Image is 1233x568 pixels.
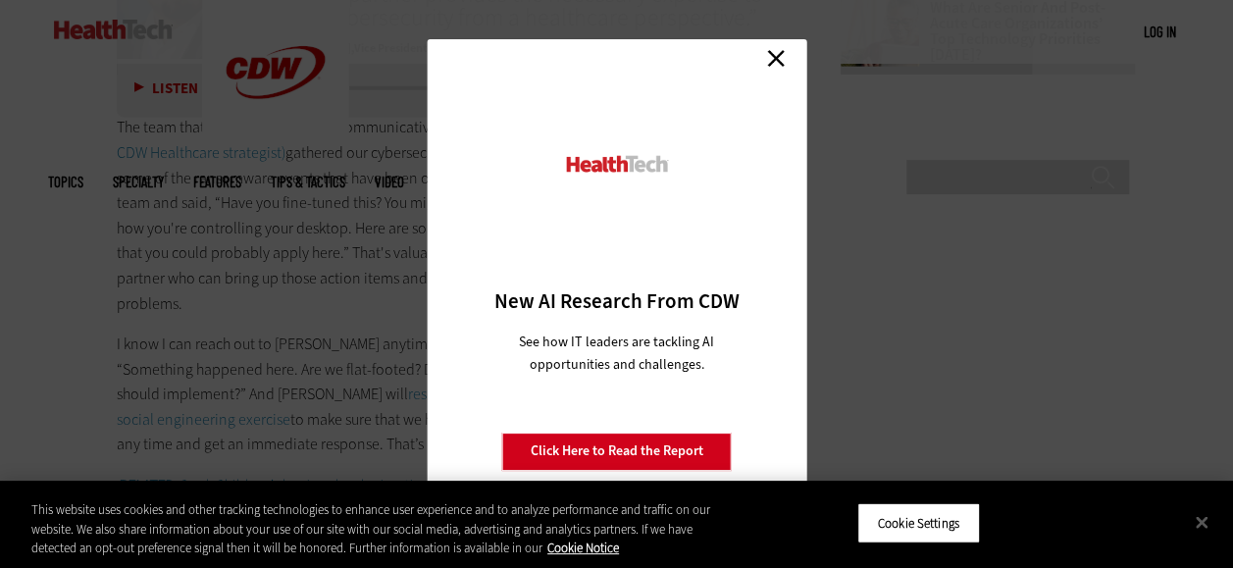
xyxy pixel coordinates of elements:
[1180,500,1223,543] button: Close
[495,331,738,376] p: See how IT leaders are tackling AI opportunities and challenges.
[547,540,619,556] a: More information about your privacy
[563,154,670,175] img: HealthTech_0.png
[502,433,732,470] a: Click Here to Read the Report
[31,500,740,558] div: This website uses cookies and other tracking technologies to enhance user experience and to analy...
[857,502,980,543] button: Cookie Settings
[761,44,791,74] a: Close
[461,287,772,315] h3: New AI Research From CDW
